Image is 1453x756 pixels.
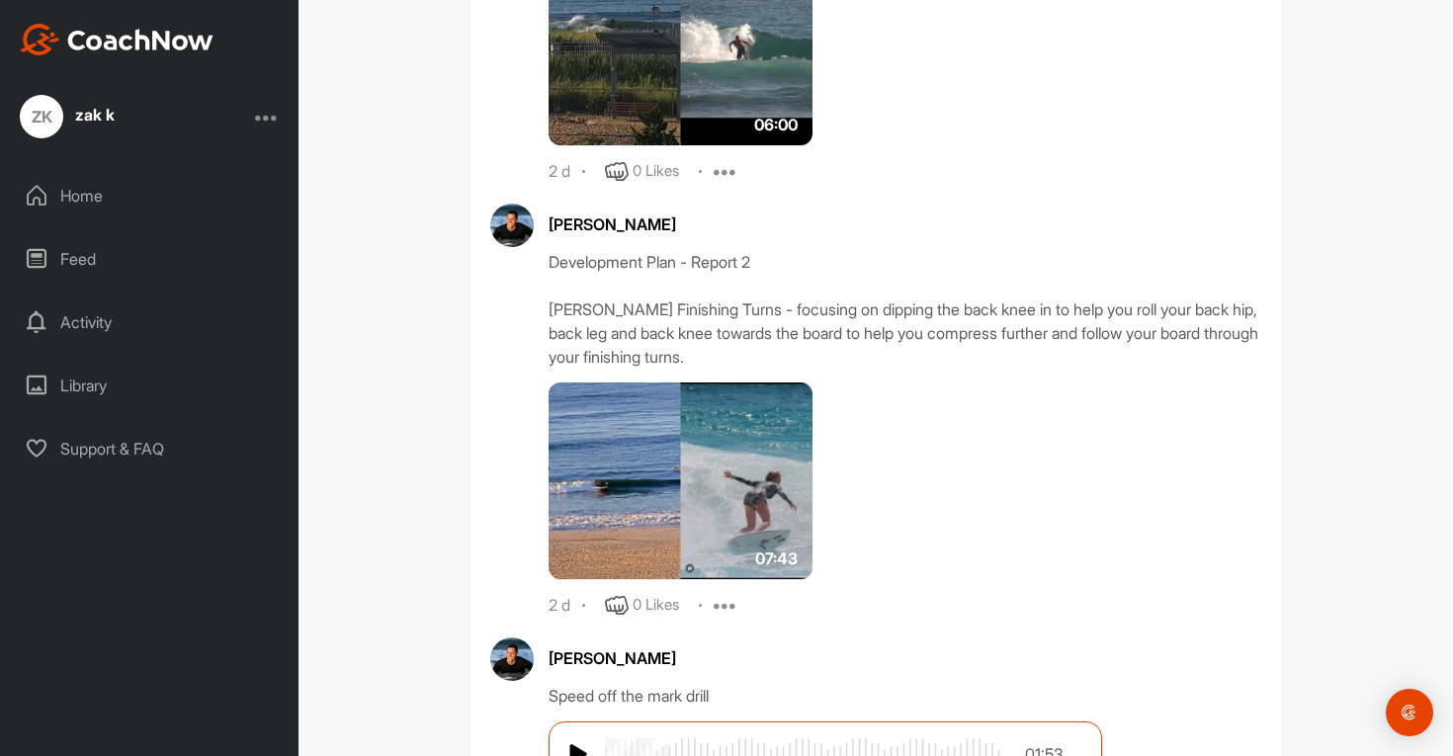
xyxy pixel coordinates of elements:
div: 2 d [549,596,570,616]
div: 2 d [549,162,570,182]
div: zak k [75,107,115,123]
div: Home [11,171,290,220]
div: [PERSON_NAME] [549,212,1261,236]
img: CoachNow [20,24,214,55]
span: 06:00 [754,113,798,136]
div: Feed [11,234,290,284]
div: Development Plan - Report 2 [PERSON_NAME] Finishing Turns - focusing on dipping the back knee in ... [549,250,1261,369]
img: media [549,382,812,580]
img: avatar [490,204,534,247]
img: avatar [490,637,534,681]
span: 07:43 [755,546,798,570]
div: Support & FAQ [11,424,290,473]
div: Library [11,361,290,410]
div: [PERSON_NAME] [549,646,1261,670]
div: 0 Likes [633,160,679,183]
div: Open Intercom Messenger [1386,689,1433,736]
div: 0 Likes [633,594,679,617]
div: ZK [20,95,63,138]
div: Speed off the mark drill [549,684,1261,708]
div: Activity [11,297,290,347]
